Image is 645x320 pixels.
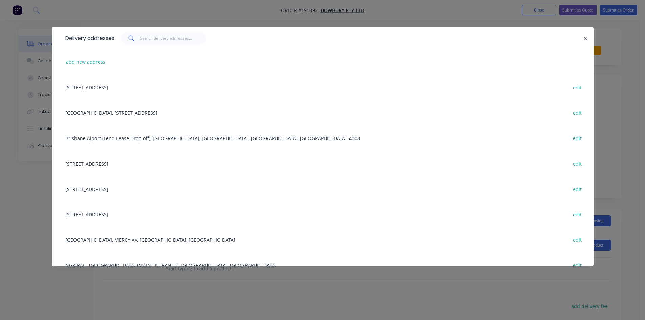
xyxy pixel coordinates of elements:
[62,74,583,100] div: [STREET_ADDRESS]
[569,159,585,168] button: edit
[569,184,585,193] button: edit
[569,235,585,244] button: edit
[140,31,206,45] input: Search delivery addresses...
[62,201,583,227] div: [STREET_ADDRESS]
[63,57,109,66] button: add new address
[62,227,583,252] div: [GEOGRAPHIC_DATA], MERCY AV, [GEOGRAPHIC_DATA], [GEOGRAPHIC_DATA]
[62,151,583,176] div: [STREET_ADDRESS]
[62,252,583,278] div: NGR RAIL, [GEOGRAPHIC_DATA] (MAIN ENTRANCE), [GEOGRAPHIC_DATA], [GEOGRAPHIC_DATA]
[62,100,583,125] div: [GEOGRAPHIC_DATA], [STREET_ADDRESS]
[569,210,585,219] button: edit
[62,27,114,49] div: Delivery addresses
[569,108,585,117] button: edit
[569,260,585,270] button: edit
[62,176,583,201] div: [STREET_ADDRESS]
[569,83,585,92] button: edit
[569,133,585,143] button: edit
[62,125,583,151] div: Brisbane Aiport (Lend Lease Drop off), [GEOGRAPHIC_DATA], [GEOGRAPHIC_DATA], [GEOGRAPHIC_DATA], [...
